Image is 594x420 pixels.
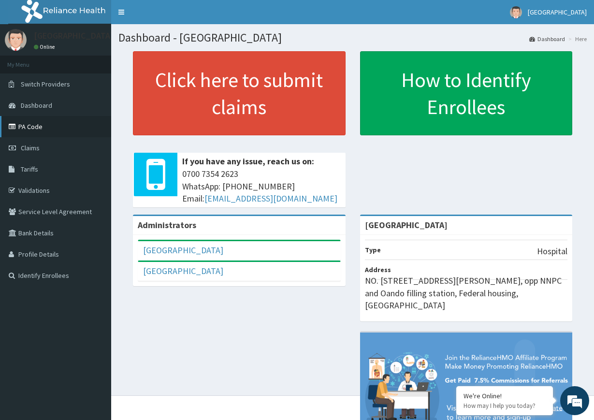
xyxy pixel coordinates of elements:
span: 0700 7354 2623 WhatsApp: [PHONE_NUMBER] Email: [182,168,341,205]
span: Dashboard [21,101,52,110]
b: Address [365,265,391,274]
b: Type [365,246,381,254]
a: [EMAIL_ADDRESS][DOMAIN_NAME] [204,193,337,204]
a: [GEOGRAPHIC_DATA] [143,245,223,256]
span: Claims [21,144,40,152]
h1: Dashboard - [GEOGRAPHIC_DATA] [118,31,587,44]
img: User Image [5,29,27,51]
p: Hospital [537,245,567,258]
a: [GEOGRAPHIC_DATA] [143,265,223,276]
a: Dashboard [529,35,565,43]
li: Here [566,35,587,43]
p: NO. [STREET_ADDRESS][PERSON_NAME], opp NNPC and Oando filling station, Federal housing, [GEOGRAPH... [365,275,568,312]
span: Switch Providers [21,80,70,88]
p: How may I help you today? [464,402,546,410]
a: Online [34,43,57,50]
img: User Image [510,6,522,18]
b: If you have any issue, reach us on: [182,156,314,167]
div: We're Online! [464,391,546,400]
a: Click here to submit claims [133,51,346,135]
p: [GEOGRAPHIC_DATA] [34,31,114,40]
b: Administrators [138,219,196,231]
a: How to Identify Enrollees [360,51,573,135]
span: [GEOGRAPHIC_DATA] [528,8,587,16]
span: Tariffs [21,165,38,174]
strong: [GEOGRAPHIC_DATA] [365,219,448,231]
